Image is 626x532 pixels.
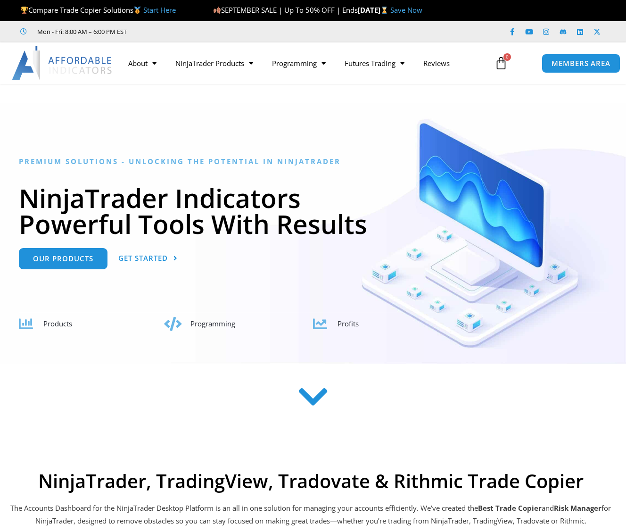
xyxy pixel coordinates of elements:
strong: Risk Manager [554,503,601,513]
span: Profits [338,319,359,328]
a: MEMBERS AREA [542,54,620,73]
a: Get Started [118,248,178,269]
img: 🏆 [21,7,28,14]
img: 🥇 [134,7,141,14]
a: Save Now [390,5,422,15]
a: 0 [480,50,522,77]
a: About [119,52,166,74]
span: MEMBERS AREA [552,60,610,67]
h1: NinjaTrader Indicators Powerful Tools With Results [19,185,607,237]
h6: Premium Solutions - Unlocking the Potential in NinjaTrader [19,157,607,166]
a: Reviews [414,52,459,74]
a: Our Products [19,248,107,269]
span: SEPTEMBER SALE | Up To 50% OFF | Ends [213,5,358,15]
b: Best Trade Copier [478,503,542,513]
span: Get Started [118,255,168,262]
span: Mon - Fri: 8:00 AM – 6:00 PM EST [35,26,127,37]
a: NinjaTrader Products [166,52,263,74]
p: The Accounts Dashboard for the NinjaTrader Desktop Platform is an all in one solution for managin... [9,502,612,528]
a: Start Here [143,5,176,15]
img: 🍂 [214,7,221,14]
a: Programming [263,52,335,74]
img: ⌛ [381,7,388,14]
span: 0 [503,53,511,61]
a: Futures Trading [335,52,414,74]
nav: Menu [119,52,488,74]
iframe: Customer reviews powered by Trustpilot [140,27,281,36]
strong: [DATE] [358,5,390,15]
h2: NinjaTrader, TradingView, Tradovate & Rithmic Trade Copier [9,470,612,492]
span: Products [43,319,72,328]
img: LogoAI | Affordable Indicators – NinjaTrader [12,46,113,80]
span: Compare Trade Copier Solutions [20,5,176,15]
span: Our Products [33,255,93,262]
span: Programming [190,319,235,328]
